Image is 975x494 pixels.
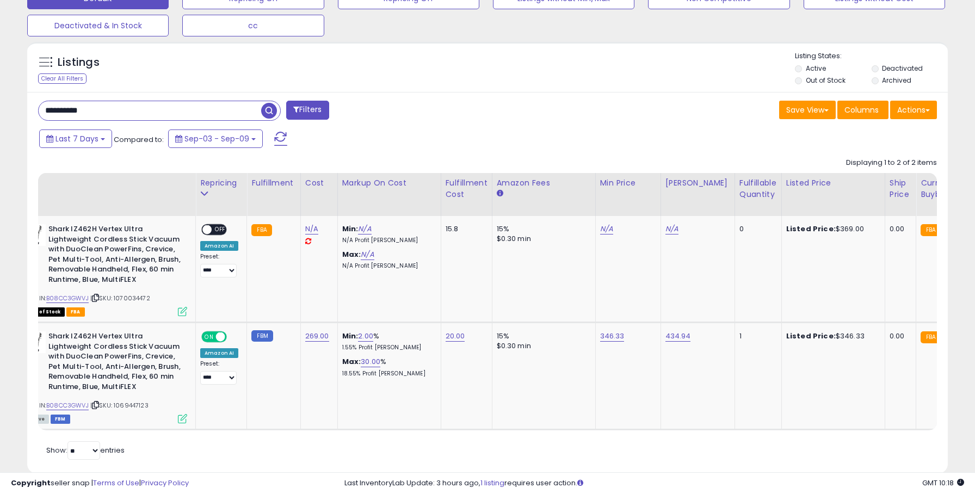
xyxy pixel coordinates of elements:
a: 1 listing [480,478,504,488]
span: Last 7 Days [55,133,98,144]
small: FBA [921,224,941,236]
div: Fulfillment Cost [446,177,487,200]
span: Columns [844,104,879,115]
div: 0.00 [890,224,908,234]
a: B08CC3GWVJ [46,401,89,410]
strong: Copyright [11,478,51,488]
span: ON [202,332,216,342]
b: Listed Price: [786,331,836,341]
b: Shark IZ462H Vertex Ultra Lightweight Cordless Stick Vacuum with DuoClean PowerFins, Crevice, Pet... [48,331,181,394]
div: Min Price [600,177,656,189]
p: 18.55% Profit [PERSON_NAME] [342,370,433,378]
a: 434.94 [665,331,691,342]
p: 1.55% Profit [PERSON_NAME] [342,344,433,351]
a: N/A [665,224,678,234]
div: seller snap | | [11,478,189,489]
span: OFF [212,225,229,234]
div: Fulfillable Quantity [739,177,777,200]
button: Columns [837,101,888,119]
b: Max: [342,356,361,367]
div: Cost [305,177,333,189]
div: % [342,331,433,351]
div: $0.30 min [497,341,587,351]
div: 0 [739,224,773,234]
a: Terms of Use [93,478,139,488]
div: Amazon AI [200,241,238,251]
div: 15% [497,331,587,341]
div: Amazon Fees [497,177,591,189]
a: 269.00 [305,331,329,342]
span: Show: entries [46,445,125,455]
span: Compared to: [114,134,164,145]
button: Last 7 Days [39,129,112,148]
th: The percentage added to the cost of goods (COGS) that forms the calculator for Min & Max prices. [337,173,441,216]
a: 20.00 [446,331,465,342]
div: 1 [739,331,773,341]
button: Deactivated & In Stock [27,15,169,36]
div: $369.00 [786,224,877,234]
div: 15% [497,224,587,234]
b: Max: [342,249,361,260]
a: 2.00 [358,331,373,342]
b: Listed Price: [786,224,836,234]
p: N/A Profit [PERSON_NAME] [342,237,433,244]
div: Last InventoryLab Update: 3 hours ago, requires user action. [344,478,964,489]
a: N/A [358,224,371,234]
div: Fulfillment [251,177,295,189]
a: 346.33 [600,331,625,342]
button: Actions [890,101,937,119]
div: Listed Price [786,177,880,189]
div: Clear All Filters [38,73,87,84]
label: Out of Stock [806,76,846,85]
label: Active [806,64,826,73]
button: Sep-03 - Sep-09 [168,129,263,148]
div: Amazon AI [200,348,238,358]
span: | SKU: 1070034472 [90,294,150,302]
p: Listing States: [795,51,948,61]
button: cc [182,15,324,36]
a: N/A [600,224,613,234]
a: Privacy Policy [141,478,189,488]
b: Min: [342,224,359,234]
span: OFF [225,332,243,342]
small: Amazon Fees. [497,189,503,199]
div: 0.00 [890,331,908,341]
small: FBA [921,331,941,343]
label: Archived [882,76,911,85]
b: Shark IZ462H Vertex Ultra Lightweight Cordless Stick Vacuum with DuoClean PowerFins, Crevice, Pet... [48,224,181,287]
div: % [342,357,433,377]
span: Sep-03 - Sep-09 [184,133,249,144]
p: N/A Profit [PERSON_NAME] [342,262,433,270]
a: B08CC3GWVJ [46,294,89,303]
span: All listings that are currently out of stock and unavailable for purchase on Amazon [24,307,65,317]
span: FBA [66,307,85,317]
div: Preset: [200,360,238,385]
b: Min: [342,331,359,341]
a: 30.00 [361,356,380,367]
div: 15.8 [446,224,484,234]
div: $0.30 min [497,234,587,244]
div: Displaying 1 to 2 of 2 items [846,158,937,168]
div: Repricing [200,177,242,189]
button: Save View [779,101,836,119]
button: Filters [286,101,329,120]
div: $346.33 [786,331,877,341]
small: FBA [251,224,271,236]
label: Deactivated [882,64,923,73]
h5: Listings [58,55,100,70]
div: Ship Price [890,177,911,200]
span: | SKU: 1069447123 [90,401,149,410]
a: N/A [361,249,374,260]
span: FBM [51,415,70,424]
div: Title [21,177,191,189]
div: Markup on Cost [342,177,436,189]
span: 2025-09-17 10:18 GMT [922,478,964,488]
div: Preset: [200,253,238,277]
small: FBM [251,330,273,342]
div: [PERSON_NAME] [665,177,730,189]
a: N/A [305,224,318,234]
